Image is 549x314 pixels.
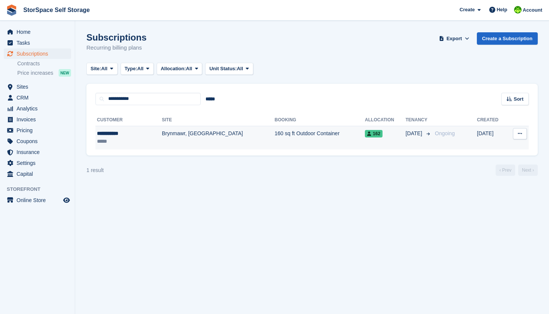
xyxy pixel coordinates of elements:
a: menu [4,27,71,37]
td: 160 sq ft Outdoor Container [275,126,365,149]
span: All [186,65,192,72]
span: Subscriptions [17,48,62,59]
th: Booking [275,114,365,126]
span: Unit Status: [209,65,237,72]
td: [DATE] [477,126,507,149]
img: stora-icon-8386f47178a22dfd0bd8f6a31ec36ba5ce8667c1dd55bd0f319d3a0aa187defe.svg [6,5,17,16]
span: Export [446,35,462,42]
span: CRM [17,92,62,103]
a: Create a Subscription [477,32,538,45]
a: StorSpace Self Storage [20,4,93,16]
th: Tenancy [405,114,432,126]
span: Tasks [17,38,62,48]
span: Create [460,6,475,14]
th: Site [162,114,275,126]
nav: Page [494,165,539,176]
span: Account [523,6,542,14]
span: Type: [125,65,138,72]
button: Allocation: All [157,63,203,75]
a: Price increases NEW [17,69,71,77]
span: Analytics [17,103,62,114]
a: menu [4,82,71,92]
a: menu [4,48,71,59]
span: Online Store [17,195,62,205]
a: Contracts [17,60,71,67]
span: Allocation: [161,65,186,72]
a: menu [4,169,71,179]
button: Type: All [121,63,154,75]
a: menu [4,38,71,48]
span: 162 [365,130,383,137]
a: Previous [496,165,515,176]
img: paul catt [514,6,522,14]
span: Ongoing [435,130,455,136]
th: Created [477,114,507,126]
th: Allocation [365,114,405,126]
span: All [137,65,144,72]
span: Storefront [7,186,75,193]
a: menu [4,195,71,205]
button: Site: All [86,63,118,75]
span: Insurance [17,147,62,157]
span: [DATE] [405,130,423,137]
span: Invoices [17,114,62,125]
div: 1 result [86,166,104,174]
span: All [101,65,107,72]
button: Unit Status: All [205,63,253,75]
a: menu [4,103,71,114]
span: Site: [91,65,101,72]
a: menu [4,158,71,168]
a: menu [4,136,71,146]
span: Settings [17,158,62,168]
a: menu [4,92,71,103]
div: NEW [59,69,71,77]
a: Next [518,165,538,176]
a: menu [4,114,71,125]
a: Preview store [62,196,71,205]
span: Price increases [17,69,53,77]
td: Brynmawr, [GEOGRAPHIC_DATA] [162,126,275,149]
span: Capital [17,169,62,179]
span: Home [17,27,62,37]
th: Customer [95,114,162,126]
span: Coupons [17,136,62,146]
h1: Subscriptions [86,32,147,42]
a: menu [4,147,71,157]
span: Sort [514,95,523,103]
span: All [237,65,243,72]
a: menu [4,125,71,136]
span: Pricing [17,125,62,136]
p: Recurring billing plans [86,44,147,52]
span: Sites [17,82,62,92]
button: Export [438,32,471,45]
span: Help [497,6,507,14]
